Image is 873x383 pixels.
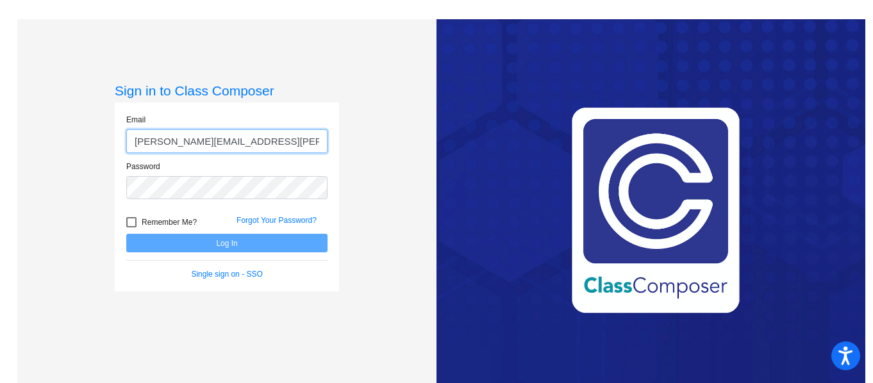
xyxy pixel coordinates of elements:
a: Single sign on - SSO [191,270,262,279]
label: Email [126,114,145,126]
button: Log In [126,234,328,252]
h3: Sign in to Class Composer [115,83,339,99]
a: Forgot Your Password? [237,216,317,225]
span: Remember Me? [142,215,197,230]
label: Password [126,161,160,172]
